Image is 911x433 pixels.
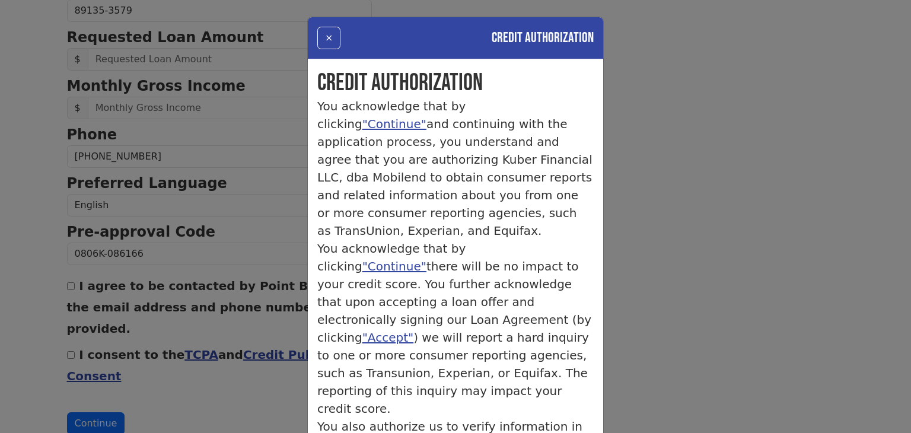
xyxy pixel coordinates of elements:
button: × [317,27,340,49]
a: "Continue" [362,259,426,273]
a: "Continue" [362,117,426,131]
p: You acknowledge that by clicking and continuing with the application process, you understand and ... [317,97,594,240]
a: "Accept" [362,330,414,345]
p: You acknowledge that by clicking there will be no impact to your credit score. You further acknow... [317,240,594,418]
h1: Credit Authorization [317,69,594,97]
h4: Credit Authorization [492,27,594,49]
